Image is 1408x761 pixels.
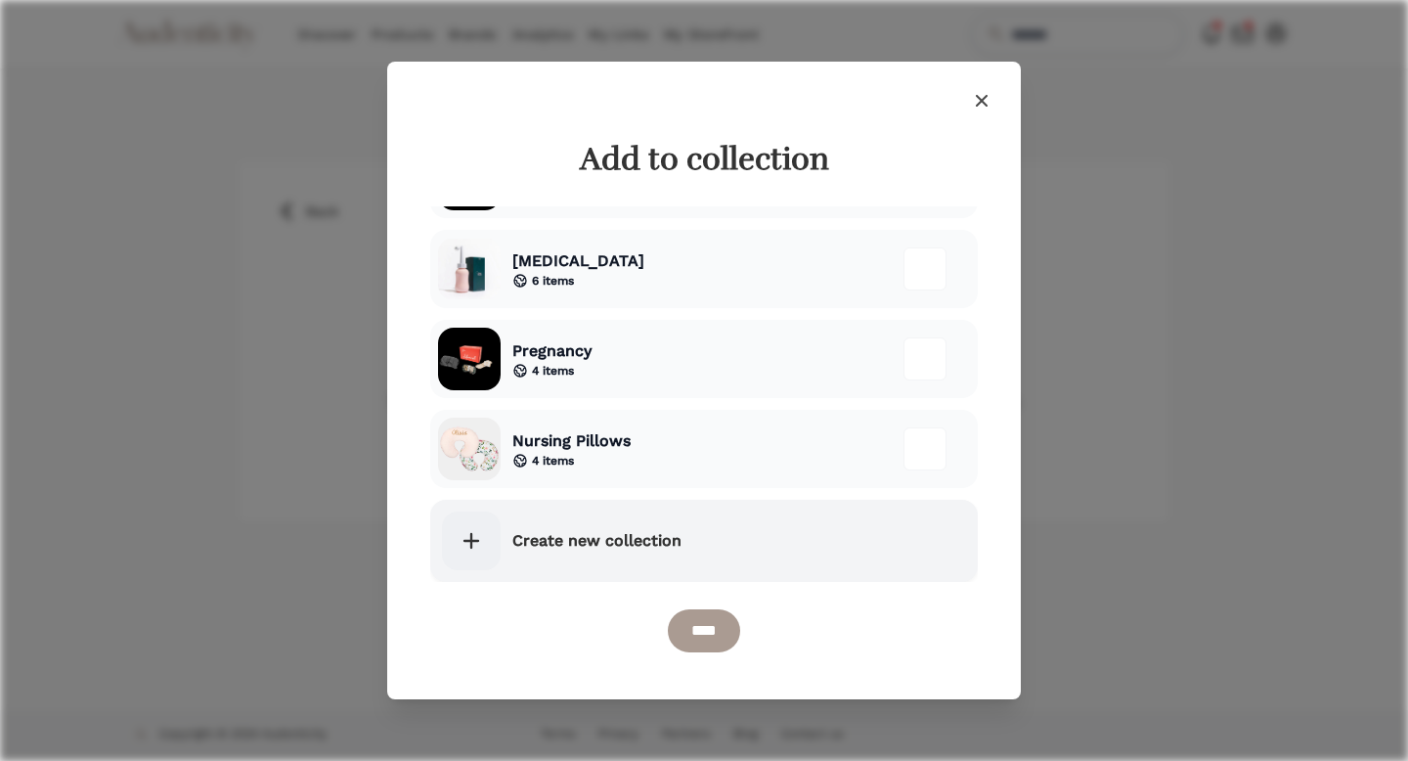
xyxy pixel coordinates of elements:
[438,328,501,390] img: LaborandDelivery2048_compressed_300x.png.jpg
[438,140,970,179] h1: Add to collection
[438,418,501,480] img: btqcustomsupport-blupinkboth-dove-am_3000x.jpg
[532,453,574,469] span: 4 items
[512,429,631,453] span: Nursing Pillows
[512,529,682,553] span: Create new collection
[532,273,574,289] span: 6 items
[438,238,501,300] img: ScreenShot2023-01-19at4.52.16PM_300x.png.jpg
[512,339,592,363] span: Pregnancy
[430,500,978,582] a: Create new collection
[532,363,574,379] span: 4 items
[512,249,644,273] span: [MEDICAL_DATA]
